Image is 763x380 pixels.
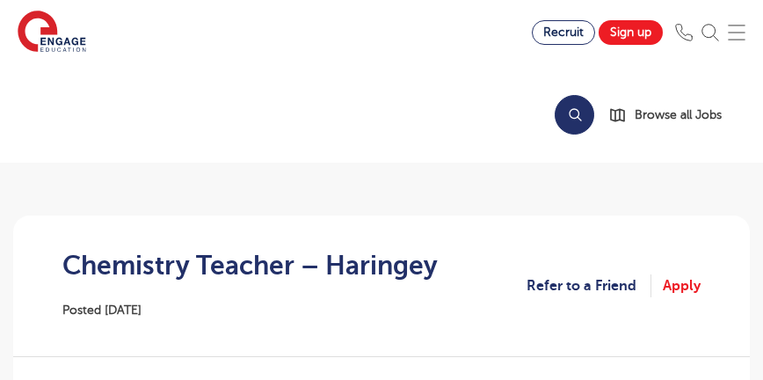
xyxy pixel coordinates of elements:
a: Browse all Jobs [608,105,736,125]
img: Phone [675,24,693,41]
h1: Chemistry Teacher – Haringey [62,251,438,281]
img: Search [701,24,719,41]
button: Search [555,95,594,135]
img: Mobile Menu [728,24,745,41]
a: Apply [663,274,701,297]
a: Recruit [532,20,595,45]
span: Browse all Jobs [635,105,722,125]
a: Refer to a Friend [527,274,651,297]
span: Recruit [543,26,584,39]
span: Posted [DATE] [62,303,142,317]
img: Engage Education [18,11,86,55]
a: Sign up [599,20,663,45]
